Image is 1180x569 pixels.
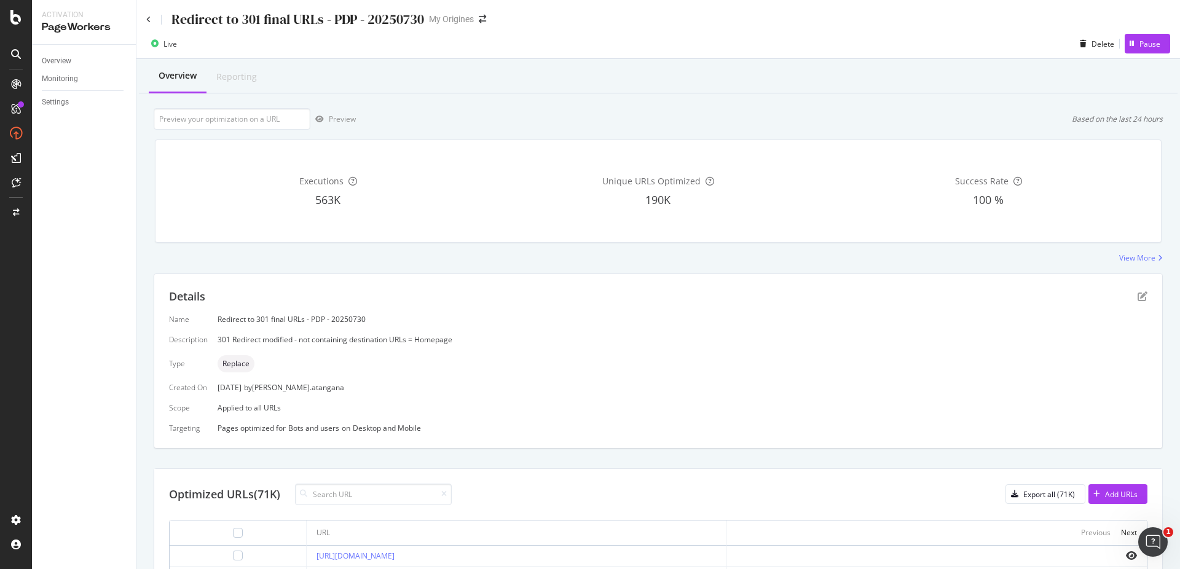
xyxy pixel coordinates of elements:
[429,13,474,25] div: My Origines
[317,527,330,538] div: URL
[163,39,177,49] div: Live
[315,192,340,207] span: 563K
[1091,39,1114,49] div: Delete
[146,16,151,23] a: Click to go back
[1081,525,1111,540] button: Previous
[42,96,127,109] a: Settings
[1121,527,1137,538] div: Next
[171,10,424,29] div: Redirect to 301 final URLs - PDP - 20250730
[1005,484,1085,504] button: Export all (71K)
[169,382,208,393] div: Created On
[42,10,126,20] div: Activation
[295,484,452,505] input: Search URL
[1121,525,1137,540] button: Next
[42,55,127,68] a: Overview
[1072,114,1163,124] div: Based on the last 24 hours
[645,192,671,207] span: 190K
[479,15,486,23] div: arrow-right-arrow-left
[955,175,1009,187] span: Success Rate
[1105,489,1138,500] div: Add URLs
[288,423,339,433] div: Bots and users
[218,355,254,372] div: neutral label
[169,423,208,433] div: Targeting
[169,334,208,345] div: Description
[1125,34,1170,53] button: Pause
[1081,527,1111,538] div: Previous
[169,487,280,503] div: Optimized URLs (71K)
[169,289,205,305] div: Details
[1163,527,1173,537] span: 1
[169,402,208,413] div: Scope
[218,314,1147,324] div: Redirect to 301 final URLs - PDP - 20250730
[42,20,126,34] div: PageWorkers
[1138,527,1168,557] iframe: Intercom live chat
[222,360,250,367] span: Replace
[1023,489,1075,500] div: Export all (71K)
[42,73,78,85] div: Monitoring
[602,175,701,187] span: Unique URLs Optimized
[244,382,344,393] div: by [PERSON_NAME].atangana
[169,314,1147,433] div: Applied to all URLs
[1119,253,1163,263] a: View More
[317,551,395,561] a: [URL][DOMAIN_NAME]
[1119,253,1155,263] div: View More
[973,192,1004,207] span: 100 %
[353,423,421,433] div: Desktop and Mobile
[159,69,197,82] div: Overview
[169,358,208,369] div: Type
[218,382,1147,393] div: [DATE]
[310,109,356,129] button: Preview
[1075,34,1114,53] button: Delete
[42,73,127,85] a: Monitoring
[329,114,356,124] div: Preview
[299,175,344,187] span: Executions
[218,334,1147,345] div: 301 Redirect modified - not containing destination URLs = Homepage
[42,96,69,109] div: Settings
[169,314,208,324] div: Name
[1139,39,1160,49] div: Pause
[42,55,71,68] div: Overview
[154,108,310,130] input: Preview your optimization on a URL
[216,71,257,83] div: Reporting
[1126,551,1137,560] i: eye
[1138,291,1147,301] div: pen-to-square
[1088,484,1147,504] button: Add URLs
[218,423,1147,433] div: Pages optimized for on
